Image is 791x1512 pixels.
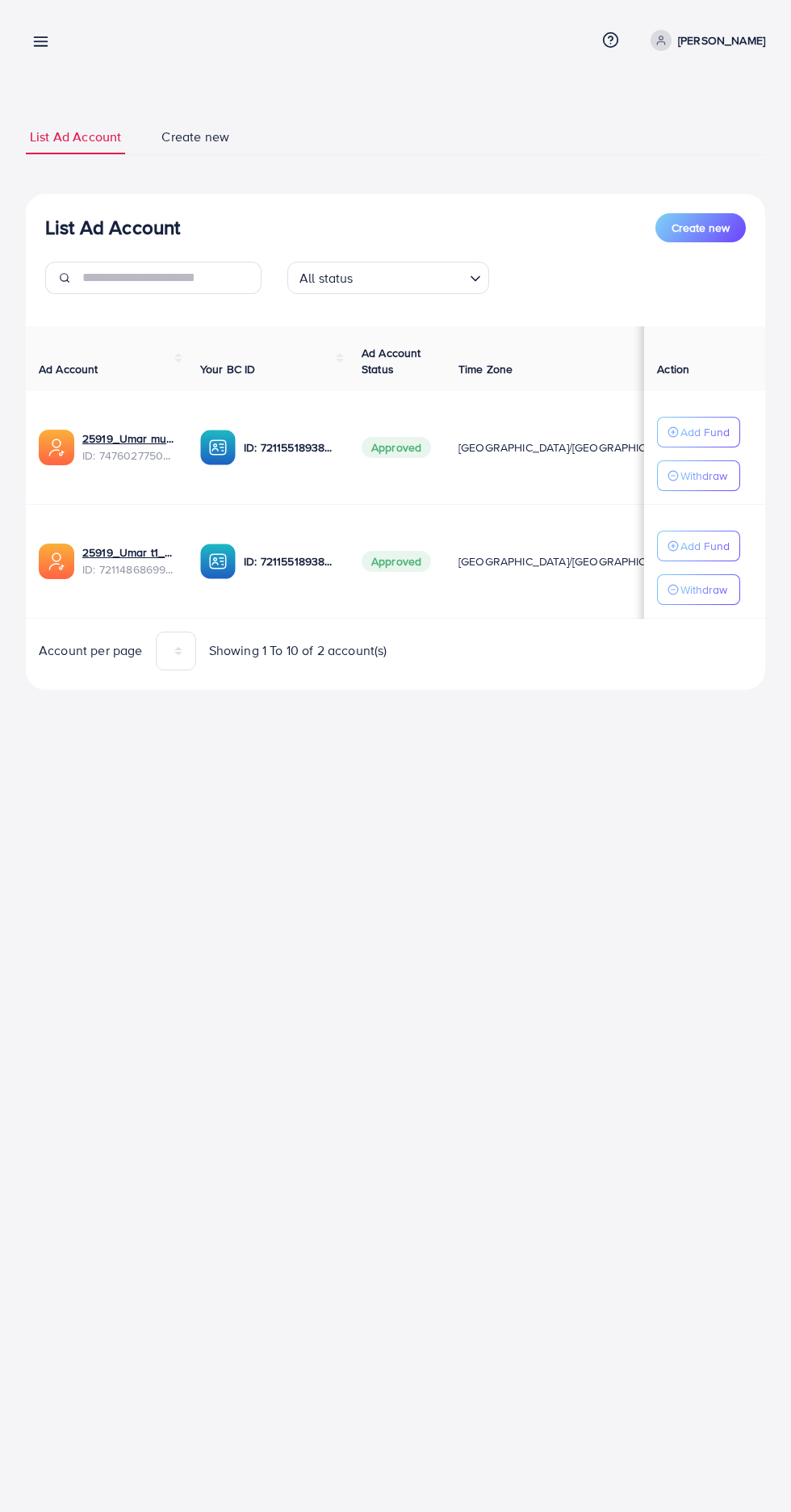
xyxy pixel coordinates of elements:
img: ic-ba-acc.ded83a64.svg [200,430,236,465]
div: <span class='underline'>25919_Umar mumtaz_1740648371024</span></br>7476027750877626369 [82,430,174,464]
p: Withdraw [680,466,727,485]
span: Approved [362,551,431,572]
p: ID: 7211551893808545793 [244,552,336,571]
div: Search for option [287,262,489,294]
span: ID: 7211486869945712641 [82,561,174,577]
span: Account per page [39,641,143,660]
span: All status [296,267,357,290]
img: ic-ads-acc.e4c84228.svg [39,430,74,465]
button: Add Fund [657,531,740,561]
p: Add Fund [680,536,730,556]
a: [PERSON_NAME] [644,30,765,51]
p: ID: 7211551893808545793 [244,438,336,457]
span: Ad Account Status [362,345,421,377]
span: Time Zone [458,361,513,377]
span: ID: 7476027750877626369 [82,447,174,464]
h3: List Ad Account [45,216,180,239]
a: 25919_Umar t1_1679070383896 [82,544,174,561]
button: Create new [655,213,746,242]
span: [GEOGRAPHIC_DATA]/[GEOGRAPHIC_DATA] [458,439,683,456]
span: Ad Account [39,361,98,377]
button: Withdraw [657,574,740,605]
span: Showing 1 To 10 of 2 account(s) [209,641,387,660]
a: 25919_Umar mumtaz_1740648371024 [82,430,174,447]
div: <span class='underline'>25919_Umar t1_1679070383896</span></br>7211486869945712641 [82,544,174,577]
span: Your BC ID [200,361,256,377]
span: [GEOGRAPHIC_DATA]/[GEOGRAPHIC_DATA] [458,553,683,569]
p: [PERSON_NAME] [678,31,765,50]
p: Add Fund [680,422,730,442]
span: Create new [672,220,730,236]
span: Create new [161,128,229,146]
button: Add Fund [657,417,740,447]
span: Approved [362,437,431,458]
img: ic-ba-acc.ded83a64.svg [200,544,236,579]
input: Search for option [358,263,463,290]
span: Action [657,361,689,377]
button: Withdraw [657,460,740,491]
p: Withdraw [680,580,727,599]
img: ic-ads-acc.e4c84228.svg [39,544,74,579]
span: List Ad Account [30,128,121,146]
